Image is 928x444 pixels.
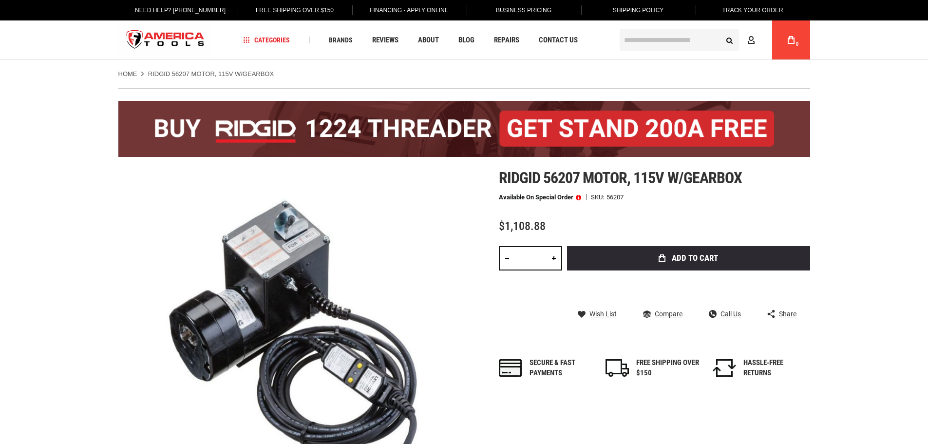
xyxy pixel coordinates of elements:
a: About [414,34,443,47]
span: Blog [458,37,474,44]
button: Search [720,31,739,49]
span: Wish List [589,310,617,317]
span: 0 [796,41,799,47]
a: Repairs [490,34,524,47]
a: Home [118,70,137,78]
span: Categories [243,37,290,43]
img: returns [713,359,736,377]
span: Reviews [372,37,398,44]
img: BOGO: Buy the RIDGID® 1224 Threader (26092), get the 92467 200A Stand FREE! [118,101,810,157]
span: Brands [329,37,353,43]
button: Add to Cart [567,246,810,270]
iframe: Secure express checkout frame [565,273,812,302]
a: Wish List [578,309,617,318]
div: 56207 [606,194,624,200]
img: America Tools [118,22,213,58]
span: Add to Cart [672,254,718,262]
a: Reviews [368,34,403,47]
a: Brands [324,34,357,47]
a: Contact Us [534,34,582,47]
div: Secure & fast payments [530,358,593,379]
span: Call Us [720,310,741,317]
strong: RIDGID 56207 MOTOR, 115V W/GEARBOX [148,70,274,77]
a: Compare [643,309,682,318]
a: store logo [118,22,213,58]
span: $1,108.88 [499,219,546,233]
strong: SKU [591,194,606,200]
span: Contact Us [539,37,578,44]
img: shipping [606,359,629,377]
span: Ridgid 56207 motor, 115v w/gearbox [499,169,742,187]
a: Call Us [709,309,741,318]
a: Blog [454,34,479,47]
span: Compare [655,310,682,317]
span: Repairs [494,37,519,44]
a: Categories [239,34,294,47]
img: payments [499,359,522,377]
span: Share [779,310,796,317]
p: Available on Special Order [499,194,581,201]
div: HASSLE-FREE RETURNS [743,358,807,379]
div: FREE SHIPPING OVER $150 [636,358,700,379]
iframe: LiveChat chat widget [791,413,928,444]
span: Shipping Policy [613,7,664,14]
span: About [418,37,439,44]
a: 0 [782,20,800,59]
